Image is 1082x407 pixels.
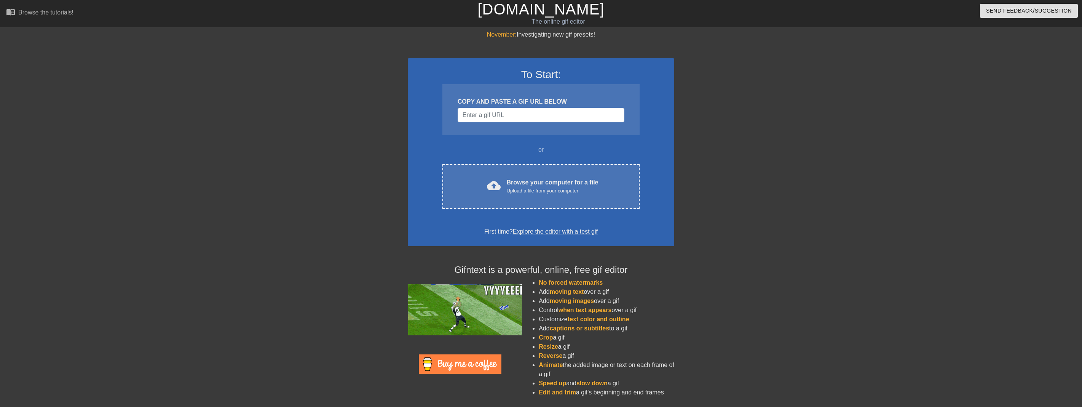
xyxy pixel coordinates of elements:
[418,68,664,81] h3: To Start:
[513,228,598,235] a: Explore the editor with a test gif
[550,298,594,304] span: moving images
[408,264,674,276] h4: Gifntext is a powerful, online, free gif editor
[539,324,674,333] li: Add to a gif
[539,362,563,368] span: Animate
[550,325,609,332] span: captions or subtitles
[539,287,674,296] li: Add over a gif
[559,307,612,313] span: when text appears
[418,227,664,236] div: First time?
[458,108,624,122] input: Username
[539,351,674,361] li: a gif
[539,379,674,388] li: and a gif
[6,7,15,16] span: menu_book
[477,1,604,18] a: [DOMAIN_NAME]
[539,333,674,342] li: a gif
[487,179,501,192] span: cloud_upload
[539,353,562,359] span: Reverse
[539,389,576,396] span: Edit and trim
[539,343,558,350] span: Resize
[539,334,553,341] span: Crop
[539,315,674,324] li: Customize
[408,284,522,335] img: football_small.gif
[364,17,752,26] div: The online gif editor
[576,380,608,386] span: slow down
[428,145,654,154] div: or
[6,7,73,19] a: Browse the tutorials!
[539,361,674,379] li: the added image or text on each frame of a gif
[539,306,674,315] li: Control over a gif
[539,279,603,286] span: No forced watermarks
[408,30,674,39] div: Investigating new gif presets!
[487,31,517,38] span: November:
[986,6,1072,16] span: Send Feedback/Suggestion
[539,388,674,397] li: a gif's beginning and end frames
[539,380,566,386] span: Speed up
[550,288,584,295] span: moving text
[568,316,629,322] span: text color and outline
[507,187,598,195] div: Upload a file from your computer
[980,4,1078,18] button: Send Feedback/Suggestion
[419,354,501,374] img: Buy Me A Coffee
[507,178,598,195] div: Browse your computer for a file
[539,342,674,351] li: a gif
[539,296,674,306] li: Add over a gif
[458,97,624,106] div: COPY AND PASTE A GIF URL BELOW
[18,9,73,16] div: Browse the tutorials!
